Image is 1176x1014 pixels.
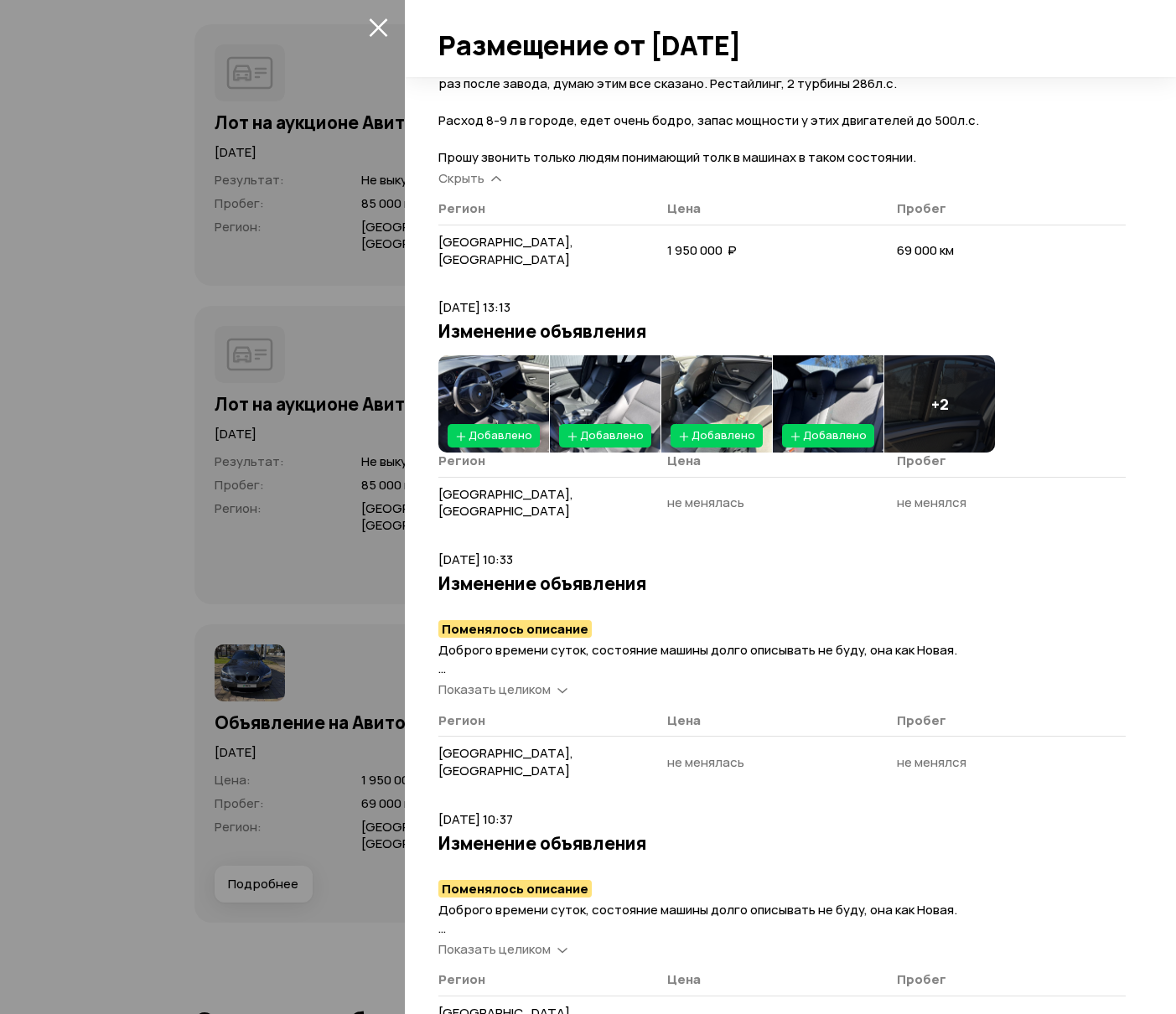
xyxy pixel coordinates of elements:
[438,832,1126,854] h3: Изменение объявления
[897,199,946,217] span: Пробег
[438,810,1126,829] p: [DATE] 10:37
[469,427,532,442] span: Добавлено
[667,494,744,511] span: не менялась
[931,395,949,413] h4: + 2
[438,680,567,698] a: Показать целиком
[438,572,1126,594] h3: Изменение объявления
[438,551,1126,569] p: [DATE] 10:33
[692,427,755,442] span: Добавлено
[667,970,701,988] span: Цена
[897,494,966,511] span: не менялся
[773,355,883,453] img: 1.GeFOqraMQyT6ib3K_4EU0zaLtkrMatFuzDjRP5xq1jPMatQ7mTHRb5s-gzPLaNVozGiFOPg.QWbxFhi9ron6GiHvpASHmhL...
[438,711,485,729] span: Регион
[438,298,1126,317] p: [DATE] 13:13
[438,680,551,698] span: Показать целиком
[580,427,644,442] span: Добавлено
[897,452,946,469] span: Пробег
[438,940,551,958] span: Показать целиком
[897,711,946,729] span: Пробег
[438,320,1126,342] h3: Изменение объявления
[803,427,867,442] span: Добавлено
[438,355,549,453] img: 1.YeFOqraMOyT6icXK__Ft0zaLzkrMbPtpnjv7Optq-WnMPvw5wW-sa5po-D7NaPs9njytbPg.EppnDb07dfgpVu2RRV6iOEZ...
[438,169,484,187] span: Скрыть
[438,620,592,638] mark: Поменялось описание
[667,452,701,469] span: Цена
[550,355,661,453] img: 1.Y6kIobaMOWy8gseCuf5vm3CAzALaN69y2GD7ctsx-CSKNKh2hmOvd9sz-3WMMf0n3DOpJL4.Q8ikvwE7JTdYXnCWn-PVf9b...
[438,940,567,958] a: Показать целиком
[438,641,1116,788] span: Доброго времени суток, состояние машины долго описывать не буду, она как Новая. Машину купили в [...
[667,711,701,729] span: Цена
[667,241,737,259] span: 1 950 000 ₽
[661,355,772,453] img: 1.auqX_LaMMC8j387BJrFm2O_dxUFCZqE1Qz38MxZm_WAVPqZkGWfwMhI99jgTOqU0RTv8OSE.45pPtfMa-dLK5emGlR-3CWq...
[438,169,501,187] a: Скрыть
[897,241,954,259] span: 69 000 км
[438,452,485,469] span: Регион
[438,485,573,520] span: [GEOGRAPHIC_DATA], [GEOGRAPHIC_DATA]
[897,753,966,771] span: не менялся
[897,970,946,988] span: Пробег
[667,753,744,771] span: не менялась
[438,880,592,898] mark: Поменялось описание
[438,744,573,779] span: [GEOGRAPHIC_DATA], [GEOGRAPHIC_DATA]
[365,13,391,40] button: закрыть
[438,233,573,268] span: [GEOGRAPHIC_DATA], [GEOGRAPHIC_DATA]
[438,199,485,217] span: Регион
[667,199,701,217] span: Цена
[438,19,1116,166] span: Доброго времени суток, состояние машины долго описывать не буду, она как Новая. Машину купили в [...
[438,970,485,988] span: Регион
